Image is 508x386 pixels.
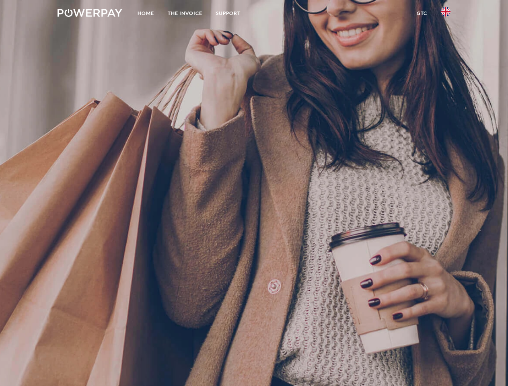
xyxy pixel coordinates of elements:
[410,6,434,21] a: GTC
[58,9,122,17] img: logo-powerpay-white.svg
[441,7,450,16] img: en
[209,6,247,21] a: Support
[161,6,209,21] a: THE INVOICE
[131,6,161,21] a: Home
